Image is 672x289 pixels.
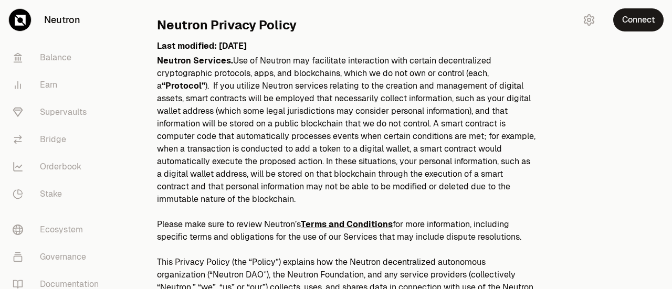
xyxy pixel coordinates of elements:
[4,243,113,271] a: Governance
[157,218,535,243] p: Please make sure to review Neutron’s for more information, including specific terms and obligatio...
[4,180,113,208] a: Stake
[4,99,113,126] a: Supervaults
[157,55,233,66] strong: Neutron Services.
[4,126,113,153] a: Bridge
[301,219,393,230] a: Terms and Conditions
[4,44,113,71] a: Balance
[4,216,113,243] a: Ecosystem
[4,153,113,180] a: Orderbook
[162,80,205,91] strong: “Protocol”
[157,17,535,34] h1: Neutron Privacy Policy
[157,55,535,206] p: Use of Neutron may facilitate interaction with certain decentralized cryptographic protocols, app...
[157,40,247,51] strong: Last modified: [DATE]
[613,8,664,31] button: Connect
[4,71,113,99] a: Earn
